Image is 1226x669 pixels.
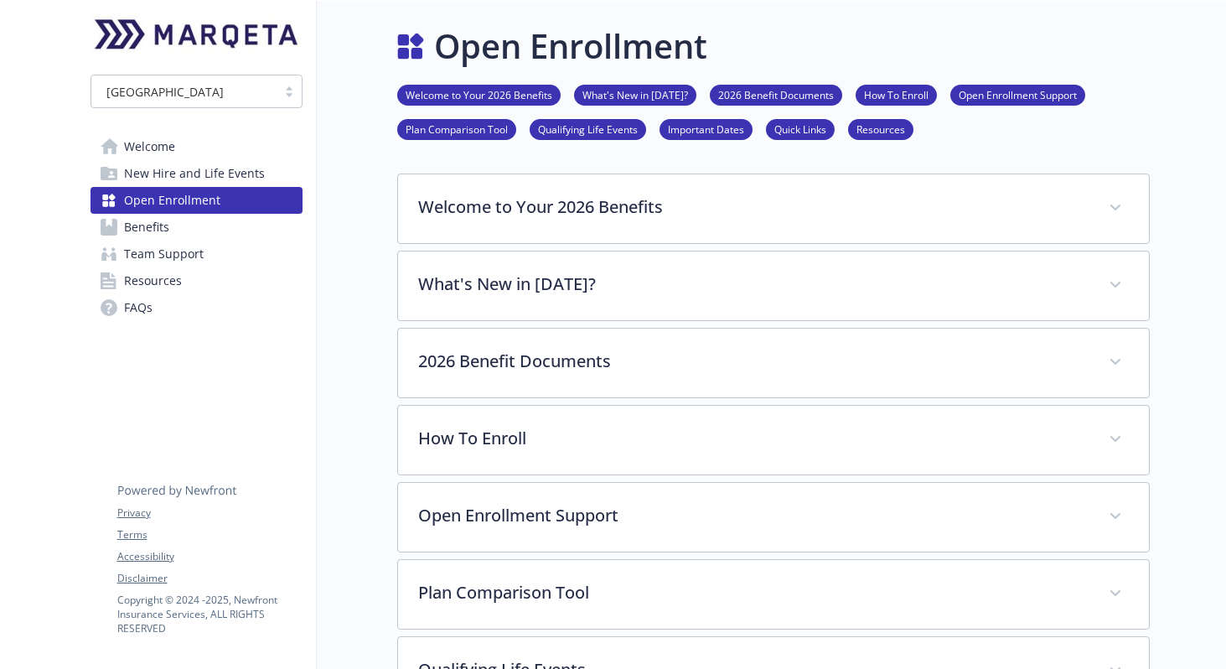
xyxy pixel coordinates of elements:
[398,483,1149,552] div: Open Enrollment Support
[398,406,1149,475] div: How To Enroll
[117,571,302,586] a: Disclaimer
[434,21,707,71] h1: Open Enrollment
[766,121,835,137] a: Quick Links
[848,121,913,137] a: Resources
[91,160,303,187] a: New Hire and Life Events
[124,241,204,267] span: Team Support
[950,86,1085,102] a: Open Enrollment Support
[124,267,182,294] span: Resources
[856,86,937,102] a: How To Enroll
[397,121,516,137] a: Plan Comparison Tool
[710,86,842,102] a: 2026 Benefit Documents
[124,214,169,241] span: Benefits
[117,506,302,521] a: Privacy
[398,174,1149,243] div: Welcome to Your 2026 Benefits
[91,241,303,267] a: Team Support
[418,426,1089,451] p: How To Enroll
[117,527,302,542] a: Terms
[124,160,265,187] span: New Hire and Life Events
[91,133,303,160] a: Welcome
[398,252,1149,320] div: What's New in [DATE]?
[91,214,303,241] a: Benefits
[574,86,696,102] a: What's New in [DATE]?
[418,194,1089,220] p: Welcome to Your 2026 Benefits
[398,329,1149,397] div: 2026 Benefit Documents
[398,560,1149,629] div: Plan Comparison Tool
[124,294,153,321] span: FAQs
[660,121,753,137] a: Important Dates
[418,272,1089,297] p: What's New in [DATE]?
[100,83,268,101] span: [GEOGRAPHIC_DATA]
[124,187,220,214] span: Open Enrollment
[397,86,561,102] a: Welcome to Your 2026 Benefits
[91,187,303,214] a: Open Enrollment
[124,133,175,160] span: Welcome
[530,121,646,137] a: Qualifying Life Events
[418,580,1089,605] p: Plan Comparison Tool
[117,593,302,635] p: Copyright © 2024 - 2025 , Newfront Insurance Services, ALL RIGHTS RESERVED
[117,549,302,564] a: Accessibility
[418,503,1089,528] p: Open Enrollment Support
[91,294,303,321] a: FAQs
[91,267,303,294] a: Resources
[418,349,1089,374] p: 2026 Benefit Documents
[106,83,224,101] span: [GEOGRAPHIC_DATA]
